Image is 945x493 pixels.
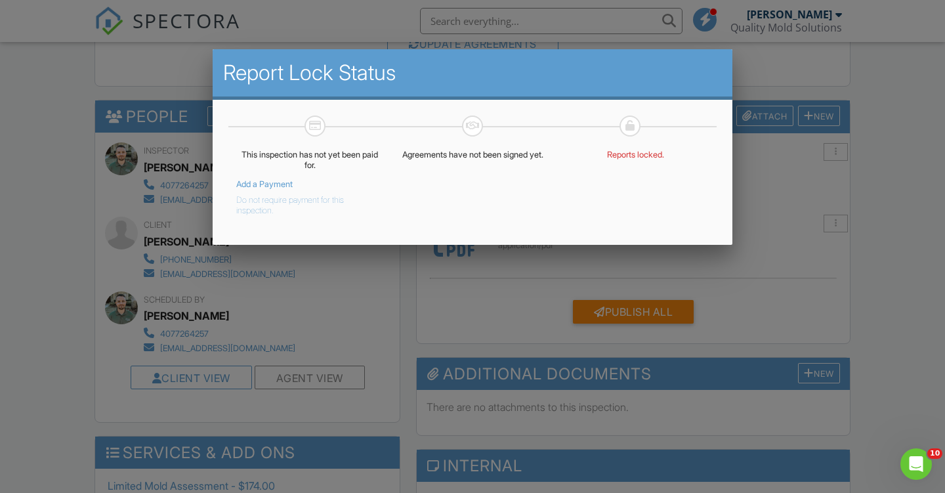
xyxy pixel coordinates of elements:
[900,448,932,480] iframe: Intercom live chat
[223,60,722,86] h2: Report Lock Status
[236,190,364,216] button: Do not require payment for this inspection.
[236,179,293,189] a: Add a Payment
[562,150,709,160] p: Reports locked.
[927,448,942,459] span: 10
[399,150,546,160] p: Agreements have not been signed yet.
[236,150,383,171] p: This inspection has not yet been paid for.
